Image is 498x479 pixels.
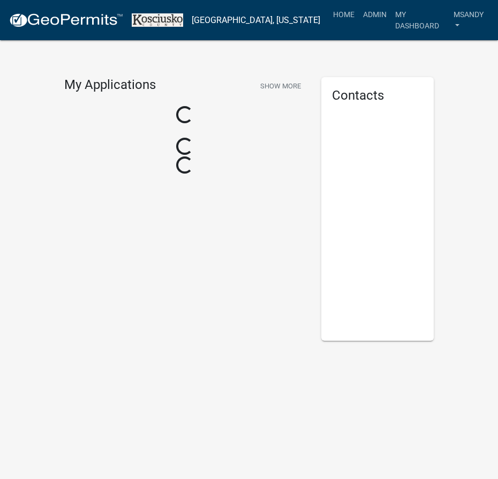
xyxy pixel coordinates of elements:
a: Home [329,4,359,25]
h4: My Applications [64,77,156,93]
a: [GEOGRAPHIC_DATA], [US_STATE] [192,11,320,29]
h5: Contacts [332,88,423,103]
img: Kosciusko County, Indiana [132,13,183,27]
button: Show More [256,77,305,95]
a: msandy [449,4,489,36]
a: My Dashboard [391,4,449,36]
a: Admin [359,4,391,25]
